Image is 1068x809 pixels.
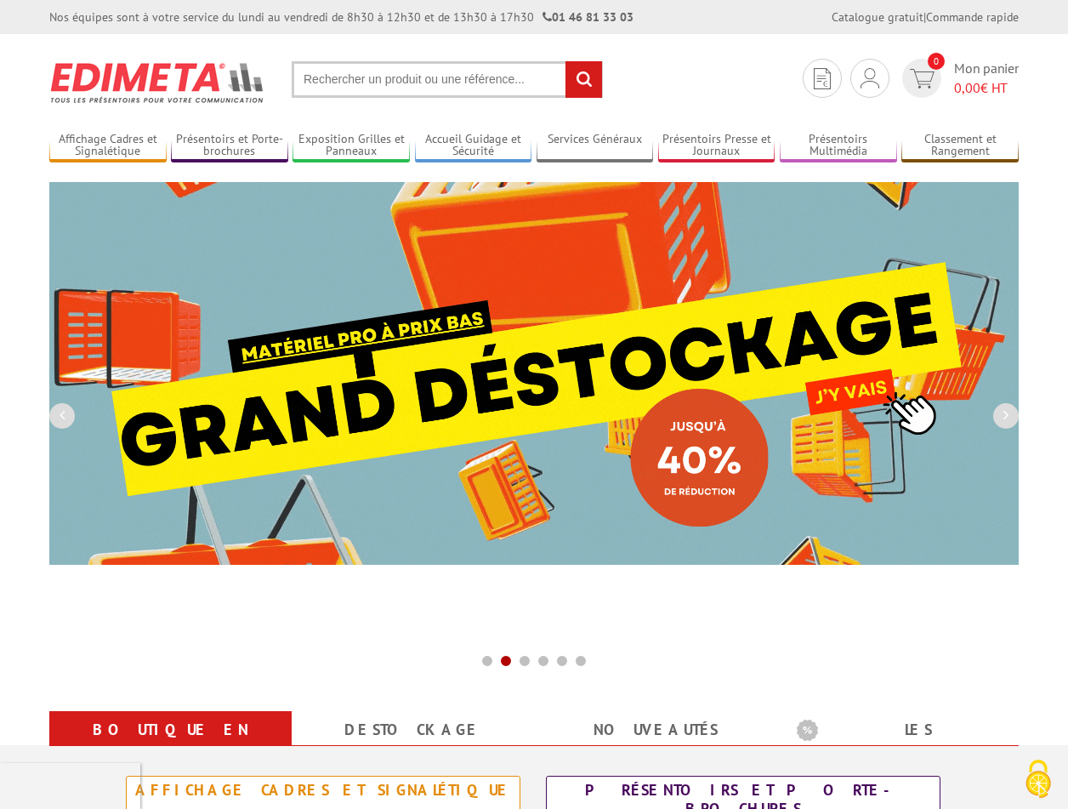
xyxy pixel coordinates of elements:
[832,9,923,25] a: Catalogue gratuit
[554,715,756,745] a: nouveautés
[171,132,288,160] a: Présentoirs et Porte-brochures
[293,132,410,160] a: Exposition Grilles et Panneaux
[70,715,271,776] a: Boutique en ligne
[292,61,603,98] input: Rechercher un produit ou une référence...
[928,53,945,70] span: 0
[797,715,998,776] a: Les promotions
[910,69,934,88] img: devis rapide
[415,132,532,160] a: Accueil Guidage et Sécurité
[658,132,775,160] a: Présentoirs Presse et Journaux
[861,68,879,88] img: devis rapide
[312,715,514,745] a: Destockage
[49,132,167,160] a: Affichage Cadres et Signalétique
[543,9,633,25] strong: 01 46 81 33 03
[954,79,980,96] span: 0,00
[901,132,1019,160] a: Classement et Rangement
[1008,751,1068,809] button: Cookies (fenêtre modale)
[954,78,1019,98] span: € HT
[926,9,1019,25] a: Commande rapide
[797,715,1009,749] b: Les promotions
[1017,758,1059,800] img: Cookies (fenêtre modale)
[832,9,1019,26] div: |
[565,61,602,98] input: rechercher
[49,9,633,26] div: Nos équipes sont à votre service du lundi au vendredi de 8h30 à 12h30 et de 13h30 à 17h30
[131,781,515,800] div: Affichage Cadres et Signalétique
[814,68,831,89] img: devis rapide
[954,59,1019,98] span: Mon panier
[780,132,897,160] a: Présentoirs Multimédia
[537,132,654,160] a: Services Généraux
[49,51,266,114] img: Présentoir, panneau, stand - Edimeta - PLV, affichage, mobilier bureau, entreprise
[898,59,1019,98] a: devis rapide 0 Mon panier 0,00€ HT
